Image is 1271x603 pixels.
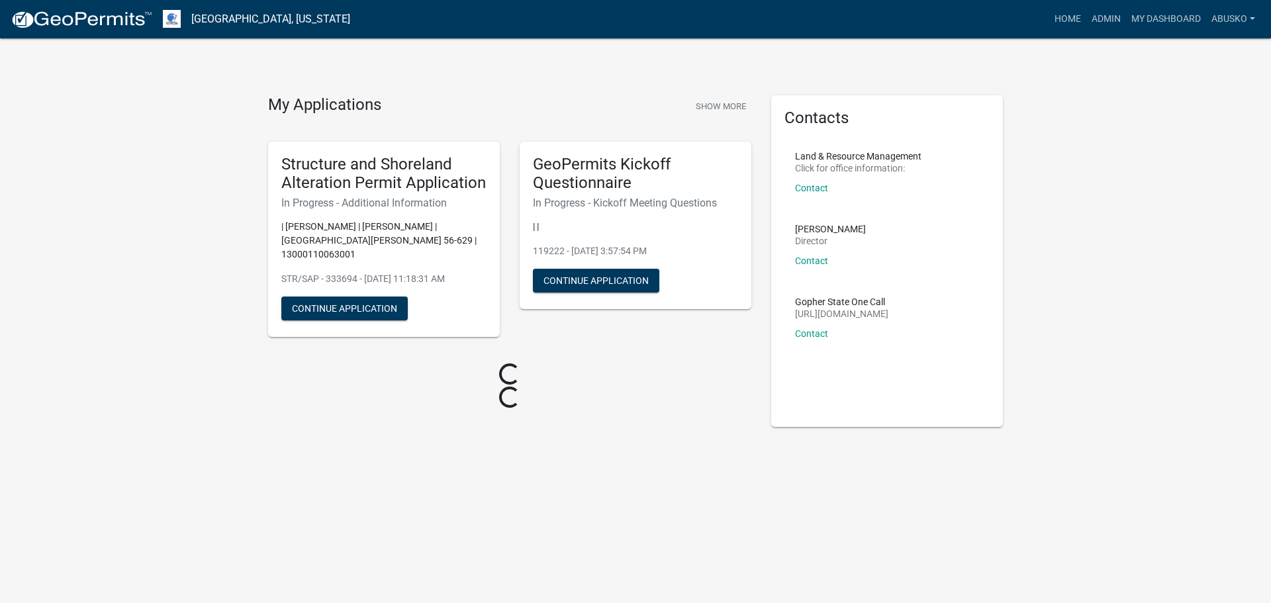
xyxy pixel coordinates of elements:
[533,155,738,193] h5: GeoPermits Kickoff Questionnaire
[690,95,751,117] button: Show More
[533,244,738,258] p: 119222 - [DATE] 3:57:54 PM
[1049,7,1086,32] a: Home
[795,297,888,306] p: Gopher State One Call
[1206,7,1260,32] a: abusko
[795,255,828,266] a: Contact
[533,269,659,293] button: Continue Application
[281,155,487,193] h5: Structure and Shoreland Alteration Permit Application
[795,224,866,234] p: [PERSON_NAME]
[533,220,738,234] p: | |
[1126,7,1206,32] a: My Dashboard
[268,95,381,115] h4: My Applications
[795,183,828,193] a: Contact
[281,220,487,261] p: | [PERSON_NAME] | [PERSON_NAME] | [GEOGRAPHIC_DATA][PERSON_NAME] 56-629 | 13000110063001
[533,197,738,209] h6: In Progress - Kickoff Meeting Questions
[795,236,866,246] p: Director
[795,328,828,339] a: Contact
[784,109,990,128] h5: Contacts
[795,163,921,173] p: Click for office information:
[1086,7,1126,32] a: Admin
[281,272,487,286] p: STR/SAP - 333694 - [DATE] 11:18:31 AM
[281,197,487,209] h6: In Progress - Additional Information
[795,309,888,318] p: [URL][DOMAIN_NAME]
[163,10,181,28] img: Otter Tail County, Minnesota
[281,297,408,320] button: Continue Application
[795,152,921,161] p: Land & Resource Management
[191,8,350,30] a: [GEOGRAPHIC_DATA], [US_STATE]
